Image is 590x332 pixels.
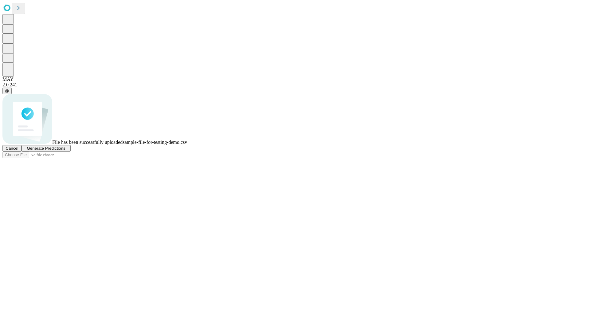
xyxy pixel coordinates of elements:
button: @ [2,88,12,94]
span: sample-file-for-testing-demo.csv [123,140,187,145]
span: File has been successfully uploaded [52,140,123,145]
span: Cancel [6,146,18,151]
button: Cancel [2,145,22,152]
span: Generate Predictions [27,146,65,151]
span: @ [5,89,9,93]
div: 2.0.241 [2,82,588,88]
button: Generate Predictions [22,145,71,152]
div: MAY [2,77,588,82]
